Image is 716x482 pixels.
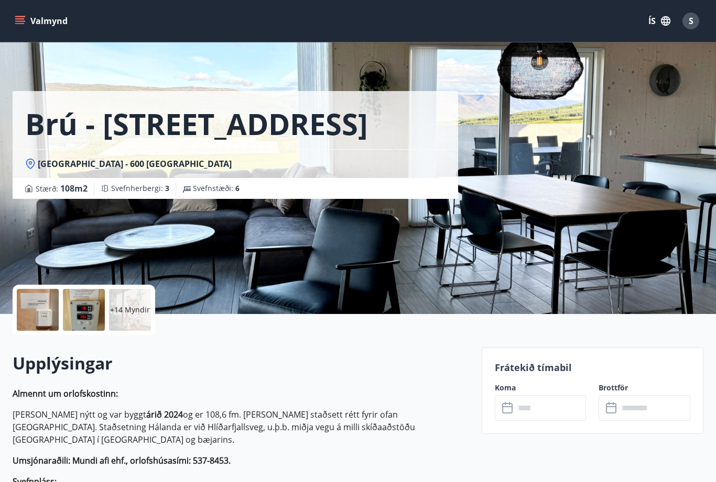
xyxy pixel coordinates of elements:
[36,182,88,195] span: Stærð :
[599,383,690,393] label: Brottför
[13,12,72,30] button: menu
[146,409,183,420] strong: árið 2024
[25,104,368,143] h1: Brú - [STREET_ADDRESS]
[110,305,150,315] p: +14 Myndir
[38,158,232,170] span: [GEOGRAPHIC_DATA] - 600 [GEOGRAPHIC_DATA]
[13,352,469,375] h2: Upplýsingar
[13,455,231,466] strong: Umsjónaraðili: Mundi afi ehf., orlofshúsasími: 537-8453.
[235,183,240,193] span: 6
[13,408,469,446] p: [PERSON_NAME] nýtt og var byggt og er 108,6 fm. [PERSON_NAME] staðsett rétt fyrir ofan [GEOGRAPHI...
[193,183,240,194] span: Svefnstæði :
[60,183,88,194] span: 108 m2
[495,383,587,393] label: Koma
[678,8,703,33] button: S
[13,388,118,399] strong: Almennt um orlofskostinn:
[111,183,169,194] span: Svefnherbergi :
[495,361,690,374] p: Frátekið tímabil
[165,183,169,193] span: 3
[689,15,693,27] span: S
[643,12,676,30] button: ÍS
